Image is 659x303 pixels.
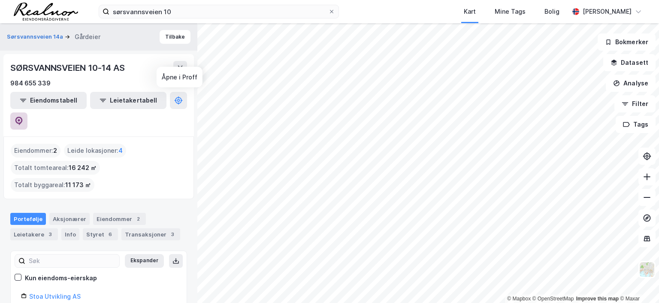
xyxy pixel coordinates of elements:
button: Tags [616,116,656,133]
button: Datasett [603,54,656,71]
span: 4 [118,145,123,156]
div: Leietakere [10,228,58,240]
div: 2 [134,215,142,223]
span: 16 242 ㎡ [69,163,97,173]
iframe: Chat Widget [616,262,659,303]
a: OpenStreetMap [532,296,574,302]
div: 984 655 339 [10,78,51,88]
a: Stoa Utvikling AS [29,293,81,300]
button: Bokmerker [598,33,656,51]
button: Filter [614,95,656,112]
div: Bolig [544,6,559,17]
input: Søk på adresse, matrikkel, gårdeiere, leietakere eller personer [109,5,328,18]
div: Kun eiendoms-eierskap [25,273,97,283]
button: Leietakertabell [90,92,166,109]
button: Tilbake [160,30,190,44]
div: Leide lokasjoner : [64,144,126,158]
img: realnor-logo.934646d98de889bb5806.png [14,3,78,21]
button: Ekspander [125,254,164,268]
div: 6 [106,230,115,239]
button: Sørsvannsveien 14a [7,33,65,41]
span: 2 [53,145,57,156]
img: Z [639,261,655,278]
div: Eiendommer [93,213,146,225]
div: Kart [464,6,476,17]
div: Info [61,228,79,240]
div: 3 [168,230,177,239]
div: Totalt byggareal : [11,178,94,192]
div: Totalt tomteareal : [11,161,100,175]
div: Kontrollprogram for chat [616,262,659,303]
div: 3 [46,230,54,239]
div: [PERSON_NAME] [583,6,632,17]
div: Gårdeier [75,32,100,42]
div: Styret [83,228,118,240]
a: Mapbox [507,296,531,302]
div: Aksjonærer [49,213,90,225]
a: Improve this map [576,296,619,302]
div: Eiendommer : [11,144,60,158]
input: Søk [25,255,119,267]
div: SØRSVANNSVEIEN 10-14 AS [10,61,126,75]
button: Analyse [606,75,656,92]
div: Mine Tags [495,6,526,17]
span: 11 173 ㎡ [65,180,91,190]
div: Portefølje [10,213,46,225]
button: Eiendomstabell [10,92,87,109]
div: Transaksjoner [121,228,180,240]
